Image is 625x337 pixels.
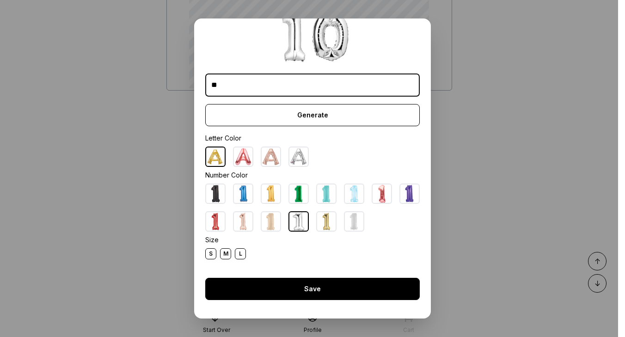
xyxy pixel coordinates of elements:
div: L [235,248,246,259]
div: Letter Color [205,134,420,143]
div: Save [205,278,420,300]
div: Size [205,235,420,245]
div: Generate [205,104,420,126]
div: Number Color [205,171,420,180]
div: M [220,248,231,259]
div: S [205,248,216,259]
